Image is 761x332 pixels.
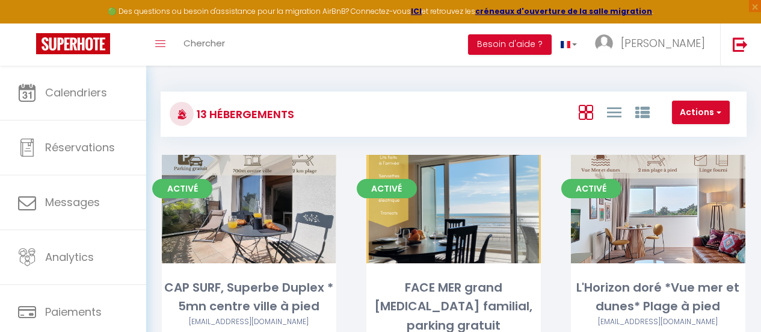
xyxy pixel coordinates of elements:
[45,249,94,265] span: Analytics
[162,316,336,328] div: Airbnb
[475,6,652,16] a: créneaux d'ouverture de la salle migration
[635,102,650,122] a: Vue par Groupe
[194,101,294,128] h3: 13 Hébergements
[45,85,107,100] span: Calendriers
[579,102,593,122] a: Vue en Box
[45,304,102,319] span: Paiements
[561,179,621,198] span: Activé
[183,37,225,49] span: Chercher
[174,23,234,66] a: Chercher
[152,179,212,198] span: Activé
[45,195,100,210] span: Messages
[595,34,613,52] img: ...
[672,101,730,125] button: Actions
[357,179,417,198] span: Activé
[586,23,720,66] a: ... [PERSON_NAME]
[621,36,705,51] span: [PERSON_NAME]
[162,278,336,316] div: CAP SURF, Superbe Duplex * 5mn centre ville à pied
[468,34,552,55] button: Besoin d'aide ?
[607,102,621,122] a: Vue en Liste
[36,33,110,54] img: Super Booking
[571,316,745,328] div: Airbnb
[45,140,115,155] span: Réservations
[411,6,422,16] a: ICI
[733,37,748,52] img: logout
[571,278,745,316] div: L'Horizon doré *Vue mer et dunes* Plage à pied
